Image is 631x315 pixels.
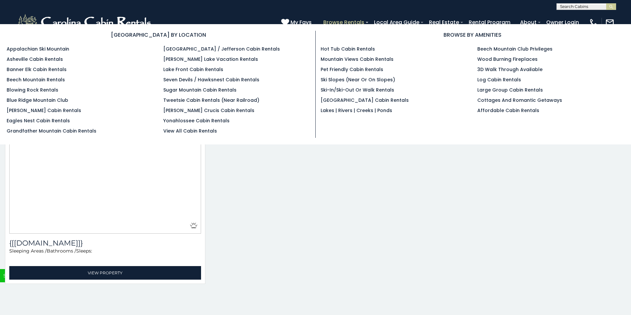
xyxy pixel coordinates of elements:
a: Appalachian Ski Mountain [7,46,69,52]
h3: BROWSE BY AMENITIES [321,31,625,39]
a: Tweetsie Cabin Rentals (Near Railroad) [163,97,259,103]
a: Ski Slopes (Near or On Slopes) [321,76,395,83]
a: Real Estate [426,17,462,28]
a: [PERSON_NAME] Crucis Cabin Rentals [163,107,254,114]
a: Beech Mountain Club Privileges [477,46,552,52]
a: Eagles Nest Cabin Rentals [7,117,70,124]
a: Mountain Views Cabin Rentals [321,56,394,62]
a: Ski-in/Ski-Out or Walk Rentals [321,87,394,93]
div: Sleeping Areas / Bathrooms / Sleeps: [9,248,201,264]
a: Asheville Cabin Rentals [7,56,63,62]
a: Lake Front Cabin Rentals [163,66,223,73]
a: [PERSON_NAME] Cabin Rentals [7,107,81,114]
a: Yonahlossee Cabin Rentals [163,117,230,124]
a: Cottages and Romantic Getaways [477,97,562,103]
a: Local Area Guide [371,17,423,28]
a: [PERSON_NAME] Lake Vacation Rentals [163,56,258,62]
a: Seven Devils / Hawksnest Cabin Rentals [163,76,259,83]
a: View All Cabin Rentals [163,128,217,134]
a: Affordable Cabin Rentals [477,107,539,114]
a: Sugar Mountain Cabin Rentals [163,87,237,93]
span: My Favs [290,18,312,26]
a: Hot Tub Cabin Rentals [321,46,375,52]
a: Beech Mountain Rentals [7,76,65,83]
img: phone-regular-white.png [589,18,598,27]
img: White-1-2.png [17,13,154,32]
a: Pet Friendly Cabin Rentals [321,66,383,73]
a: [GEOGRAPHIC_DATA] / Jefferson Cabin Rentals [163,46,280,52]
a: Browse Rentals [320,17,368,28]
h3: [GEOGRAPHIC_DATA] BY LOCATION [7,31,310,39]
a: Grandfather Mountain Cabin Rentals [7,128,96,134]
a: Blue Ridge Mountain Club [7,97,68,103]
a: Banner Elk Cabin Rentals [7,66,67,73]
h3: {[getUnitName(property)]} [9,239,201,248]
a: Lakes | Rivers | Creeks | Ponds [321,107,392,114]
a: 3D Walk Through Available [477,66,543,73]
a: Rental Program [465,17,514,28]
a: Large Group Cabin Rentals [477,87,543,93]
a: Log Cabin Rentals [477,76,521,83]
a: About [517,17,540,28]
img: mail-regular-white.png [605,18,614,27]
a: Owner Login [543,17,582,28]
a: My Favs [281,18,313,27]
a: Wood Burning Fireplaces [477,56,538,62]
a: View Property [9,266,201,280]
a: Blowing Rock Rentals [7,87,58,93]
a: [GEOGRAPHIC_DATA] Cabin Rentals [321,97,409,103]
